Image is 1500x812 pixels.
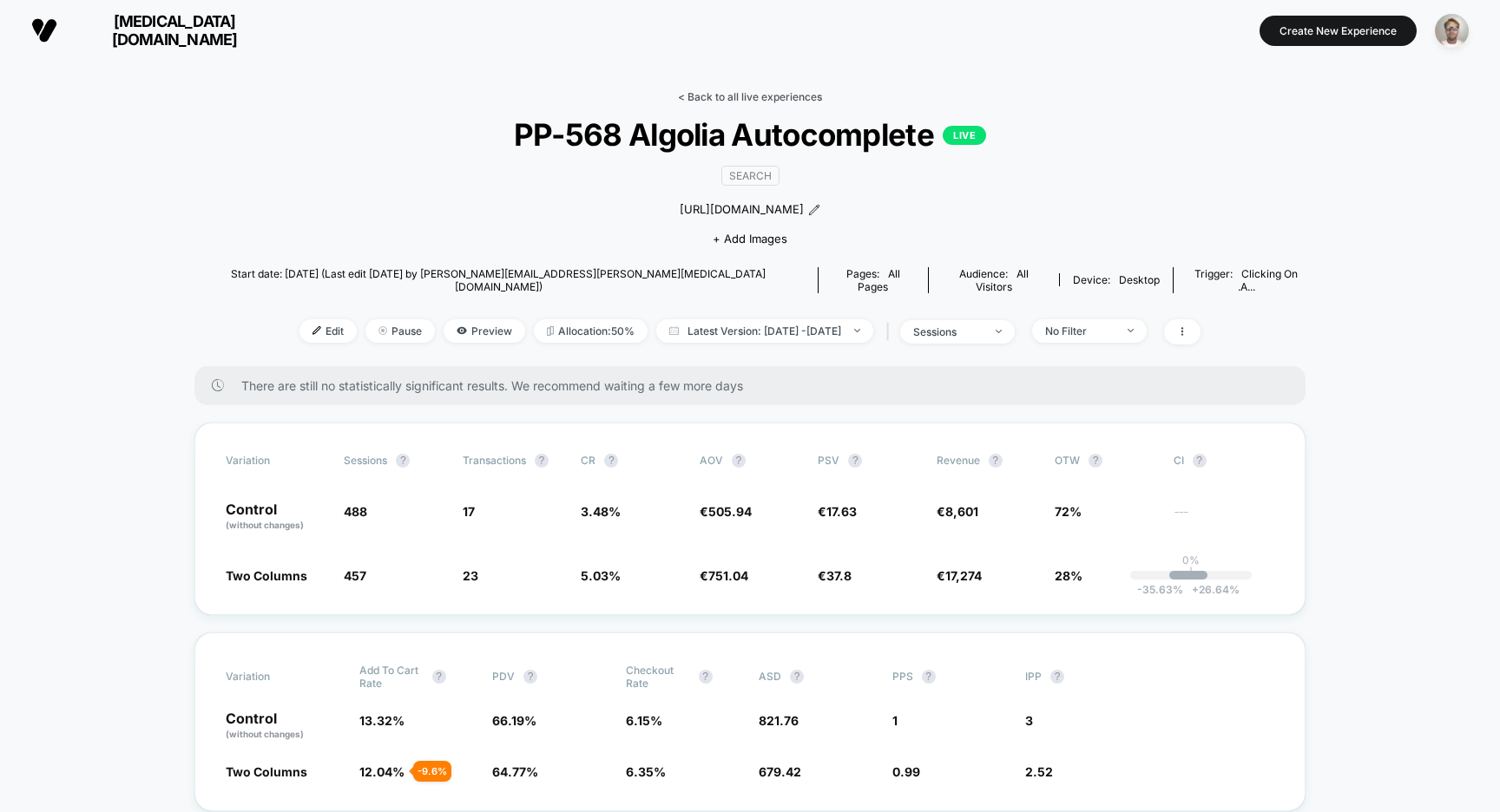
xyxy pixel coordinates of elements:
[945,568,982,583] span: 17,274
[996,330,1002,333] img: end
[444,319,525,343] span: Preview
[396,454,410,468] button: ?
[1025,764,1053,779] span: 2.52
[848,454,862,468] button: ?
[344,504,367,519] span: 488
[1055,454,1150,468] span: OTW
[604,454,618,468] button: ?
[581,454,595,467] span: CR
[826,568,852,583] span: 37.8
[463,568,478,583] span: 23
[463,454,526,467] span: Transactions
[226,520,304,530] span: (without changes)
[699,670,713,684] button: ?
[790,670,804,684] button: ?
[713,232,787,246] span: + Add Images
[854,329,860,332] img: end
[1174,507,1274,532] span: ---
[626,764,666,779] span: 6.35 %
[547,326,554,336] img: rebalance
[241,378,1271,393] span: There are still no statistically significant results. We recommend waiting a few more days
[892,764,920,779] span: 0.99
[1430,13,1474,49] button: ppic
[250,116,1250,153] span: PP-568 Algolia Autocomplete
[492,670,515,683] span: PDV
[708,568,748,583] span: 751.04
[1187,267,1306,293] div: Trigger:
[492,713,536,728] span: 66.19 %
[535,454,549,468] button: ?
[1050,670,1064,684] button: ?
[700,454,723,467] span: AOV
[194,267,802,293] span: Start date: [DATE] (Last edit [DATE] by [PERSON_NAME][EMAIL_ADDRESS][PERSON_NAME][MEDICAL_DATA][D...
[226,764,307,779] span: Two Columns
[359,713,405,728] span: 13.32 %
[1128,329,1134,332] img: end
[937,504,978,519] span: €
[492,764,538,779] span: 64.77 %
[359,664,424,690] span: Add To Cart Rate
[463,504,475,519] span: 17
[312,326,321,335] img: edit
[413,761,451,782] div: - 9.6 %
[1055,504,1082,519] span: 72%
[937,568,982,583] span: €
[976,267,1029,293] span: All Visitors
[344,568,366,583] span: 457
[1025,713,1033,728] span: 3
[678,90,822,103] a: < Back to all live experiences
[226,664,321,690] span: Variation
[882,319,900,344] span: |
[700,568,748,583] span: €
[989,454,1003,468] button: ?
[818,454,839,467] span: PSV
[1137,583,1183,596] span: -35.63 %
[721,166,780,186] span: SEARCH
[299,319,357,343] span: Edit
[708,504,752,519] span: 505.94
[759,670,781,683] span: ASD
[26,11,284,49] button: [MEDICAL_DATA][DOMAIN_NAME]
[945,504,978,519] span: 8,601
[700,504,752,519] span: €
[1435,14,1469,48] img: ppic
[759,713,799,728] span: 821.76
[858,267,900,293] span: all pages
[581,504,621,519] span: 3.48 %
[226,568,307,583] span: Two Columns
[1193,454,1207,468] button: ?
[70,12,279,49] span: [MEDICAL_DATA][DOMAIN_NAME]
[1025,670,1042,683] span: IPP
[1238,267,1299,293] span: Clicking on .a...
[523,670,537,684] button: ?
[943,126,986,145] p: LIVE
[365,319,435,343] span: Pause
[1045,324,1115,337] div: No Filter
[892,713,898,728] span: 1
[818,504,857,519] span: €
[656,319,873,343] span: Latest Version: [DATE] - [DATE]
[1183,583,1240,596] span: 26.64 %
[31,17,57,43] img: Visually logo
[1174,454,1269,468] span: CI
[626,713,662,728] span: 6.15 %
[359,764,405,779] span: 12.04 %
[226,711,342,741] p: Control
[1089,454,1102,468] button: ?
[226,502,326,532] p: Control
[1119,273,1160,286] span: desktop
[1059,273,1173,286] span: Device:
[626,664,690,690] span: Checkout Rate
[832,267,915,293] div: Pages:
[680,201,804,219] span: [URL][DOMAIN_NAME]
[826,504,857,519] span: 17.63
[226,729,304,739] span: (without changes)
[942,267,1046,293] div: Audience:
[344,454,387,467] span: Sessions
[892,670,913,683] span: PPS
[922,670,936,684] button: ?
[759,764,801,779] span: 679.42
[378,326,387,335] img: end
[1182,553,1200,566] p: 0%
[1260,16,1417,46] button: Create New Experience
